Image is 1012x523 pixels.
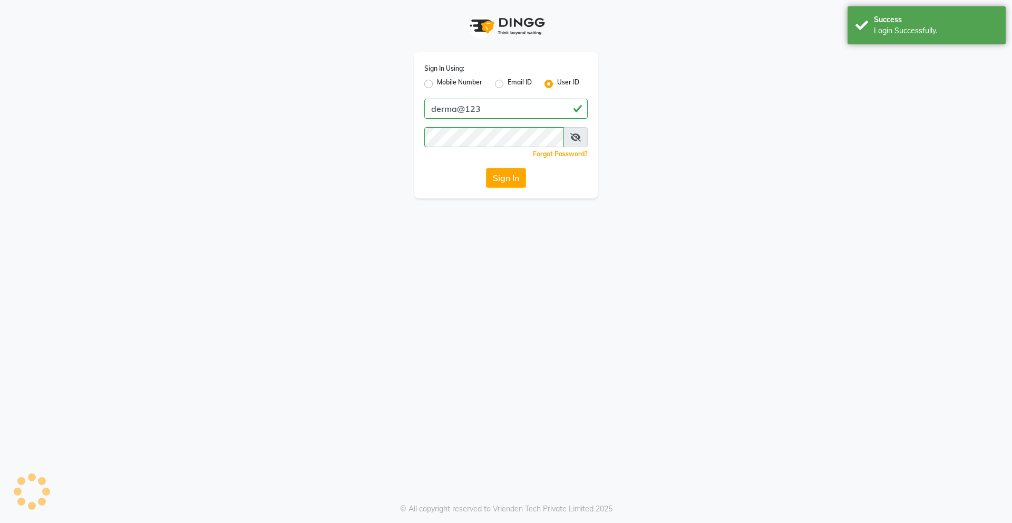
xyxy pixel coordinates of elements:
label: User ID [557,78,579,90]
div: Success [874,14,998,25]
div: Login Successfully. [874,25,998,36]
input: Username [424,127,564,147]
label: Sign In Using: [424,64,464,73]
input: Username [424,99,588,119]
a: Forgot Password? [533,150,588,158]
label: Mobile Number [437,78,482,90]
label: Email ID [508,78,532,90]
img: logo1.svg [464,11,548,42]
button: Sign In [486,168,526,188]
